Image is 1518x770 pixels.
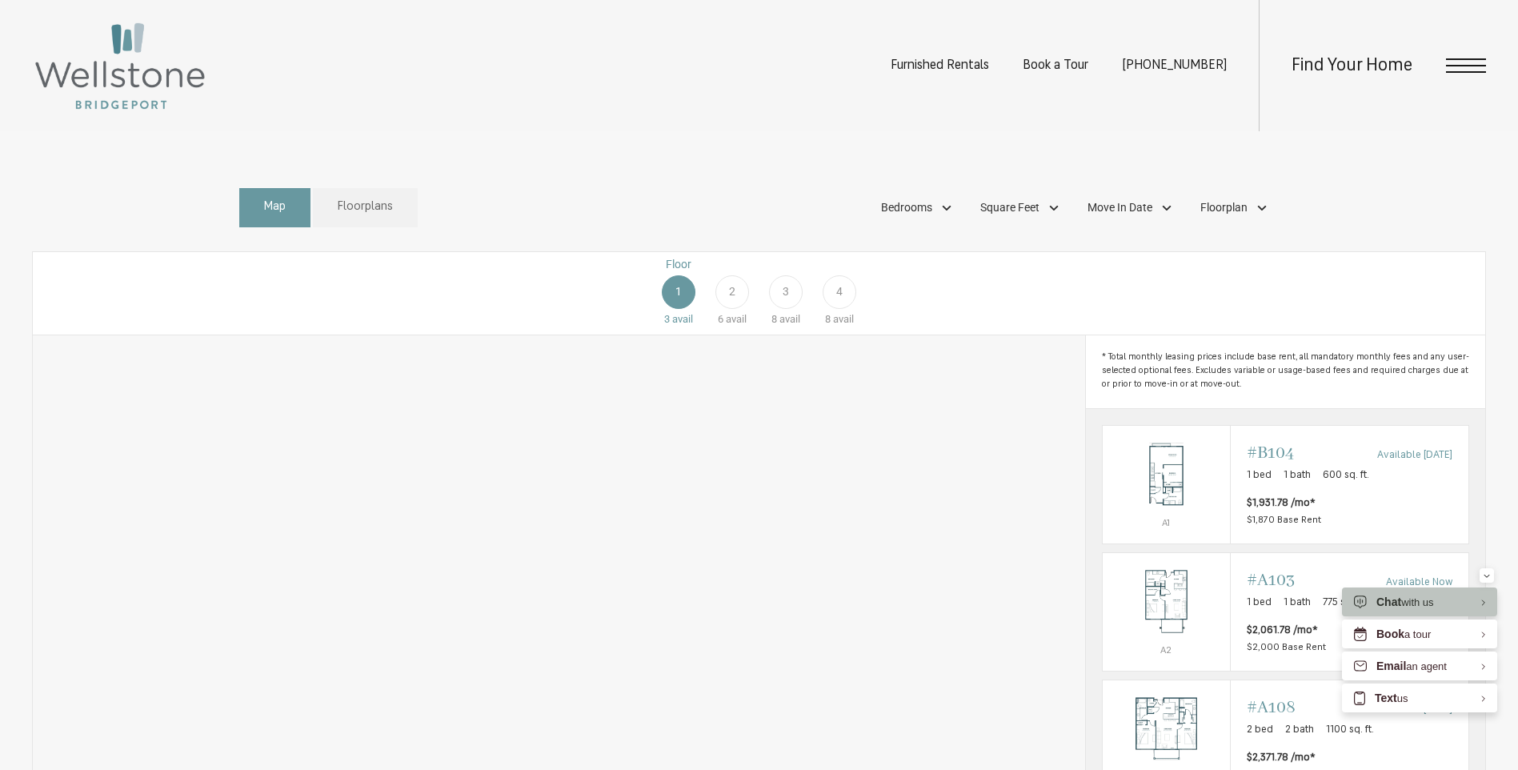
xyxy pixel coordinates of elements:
[1386,575,1452,591] span: Available Now
[1247,442,1294,464] span: #B104
[1247,495,1316,511] span: $1,931.78 /mo*
[881,199,932,216] span: Bedrooms
[1247,595,1272,611] span: 1 bed
[771,313,777,325] span: 8
[1446,58,1486,73] button: Open Menu
[1323,595,1365,611] span: 775 sq. ft.
[1162,519,1170,528] span: A1
[718,313,723,325] span: 6
[813,256,867,327] a: Floor 4
[980,199,1039,216] span: Square Feet
[1292,57,1412,75] a: Find Your Home
[1284,595,1311,611] span: 1 bath
[1323,467,1369,483] span: 600 sq. ft.
[1247,643,1326,652] span: $2,000 Base Rent
[338,199,393,217] span: Floorplans
[1023,59,1088,72] a: Book a Tour
[1326,722,1374,738] span: 1100 sq. ft.
[825,313,831,325] span: 8
[1377,447,1452,463] span: Available [DATE]
[705,256,759,327] a: Floor 2
[891,59,989,72] a: Furnished Rentals
[1122,59,1227,72] a: Call Us at (253) 642-8681
[1160,646,1172,656] span: A2
[1247,750,1316,766] span: $2,371.78 /mo*
[1285,722,1314,738] span: 2 bath
[264,199,286,217] span: Map
[1103,562,1230,642] img: #A103 - 1 bedroom floorplan layout with 1 bathroom and 775 square feet
[759,256,812,327] a: Floor 3
[1247,467,1272,483] span: 1 bed
[836,283,843,300] span: 4
[783,283,789,300] span: 3
[1102,425,1469,544] a: View #B104
[1122,59,1227,72] span: [PHONE_NUMBER]
[1087,199,1152,216] span: Move In Date
[1284,467,1311,483] span: 1 bath
[779,313,800,325] span: avail
[1103,689,1230,769] img: #A108 - 2 bedroom floorplan layout with 2 bathrooms and 1100 square feet
[833,313,854,325] span: avail
[729,283,735,300] span: 2
[1247,569,1295,592] span: #A103
[1247,515,1321,525] span: $1,870 Base Rent
[1200,199,1248,216] span: Floorplan
[1247,696,1296,719] span: #A108
[1103,435,1230,515] img: #B104 - 1 bedroom floorplan layout with 1 bathroom and 600 square feet
[32,20,208,112] img: Wellstone
[1247,623,1318,639] span: $2,061.78 /mo*
[726,313,747,325] span: avail
[1102,552,1469,672] a: View #A103
[1247,722,1273,738] span: 2 bed
[1102,351,1469,391] span: * Total monthly leasing prices include base rent, all mandatory monthly fees and any user-selecte...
